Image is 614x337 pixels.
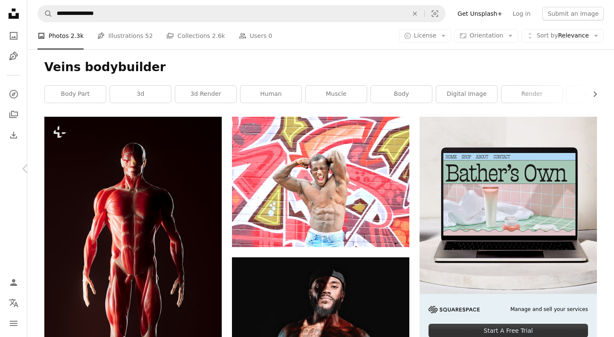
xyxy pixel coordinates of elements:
button: Sort byRelevance [521,29,604,43]
h1: Veins bodybuilder [44,60,597,75]
a: Log in / Sign up [5,274,22,291]
a: Log in [507,7,536,20]
a: Photos [5,27,22,44]
a: Users 0 [239,22,272,49]
button: scroll list to the right [587,86,597,103]
a: man posing for photo [232,178,409,186]
a: Get Unsplash+ [452,7,507,20]
span: Manage and sell your services [510,306,588,313]
a: Next [563,128,614,210]
button: Menu [5,315,22,332]
span: Orientation [469,32,503,39]
button: Submit an image [542,7,604,20]
a: 3d [110,86,171,103]
a: body part [45,86,106,103]
img: file-1705255347840-230a6ab5bca9image [429,306,480,313]
a: render [501,86,562,103]
img: man posing for photo [232,117,409,247]
a: Illustrations [5,48,22,65]
span: 52 [145,31,153,40]
button: License [399,29,452,43]
a: Collections 2.6k [166,22,225,49]
span: License [414,32,437,39]
a: 3d render [175,86,236,103]
span: Sort by [536,32,558,39]
a: body [371,86,432,103]
a: Illustrations 52 [97,22,153,49]
a: human [240,86,301,103]
form: Find visuals sitewide [38,5,446,22]
button: Search Unsplash [38,6,52,22]
span: 0 [268,31,272,40]
a: muscle [306,86,367,103]
a: digital image [436,86,497,103]
button: Language [5,294,22,311]
span: Relevance [536,32,589,40]
span: 2.6k [212,31,225,40]
img: file-1707883121023-8e3502977149image [420,117,597,294]
button: Orientation [455,29,518,43]
a: Collections [5,106,22,123]
button: Visual search [425,6,445,22]
a: Download History [5,127,22,144]
a: A muscular anatomical model of a human body. [44,225,222,233]
button: Clear [405,6,424,22]
a: Explore [5,86,22,103]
